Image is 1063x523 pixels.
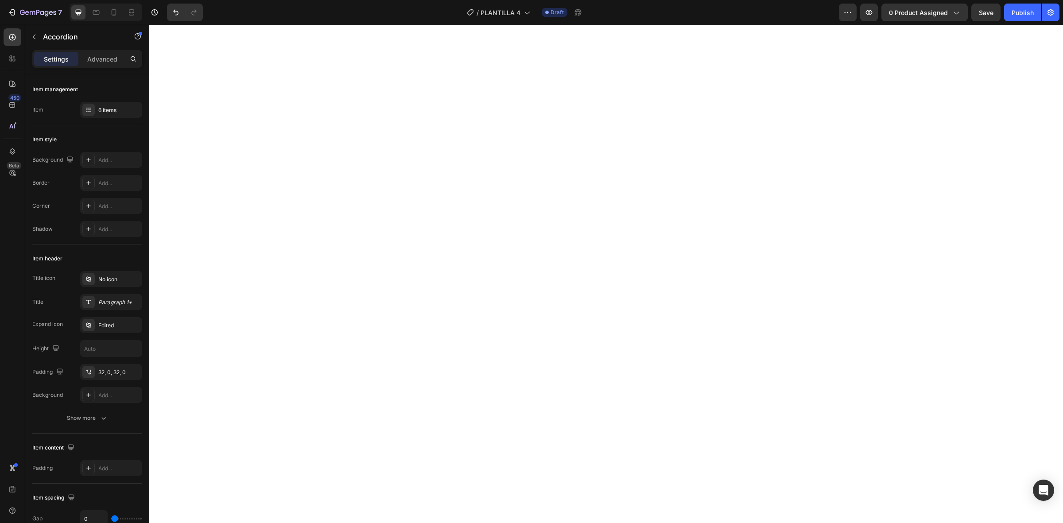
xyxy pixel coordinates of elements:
[32,320,63,328] div: Expand icon
[98,156,140,164] div: Add...
[477,8,479,17] span: /
[1012,8,1034,17] div: Publish
[98,368,140,376] div: 32, 0, 32, 0
[98,391,140,399] div: Add...
[81,341,142,356] input: Auto
[32,274,55,282] div: Title icon
[58,7,62,18] p: 7
[551,8,564,16] span: Draft
[32,492,77,504] div: Item spacing
[32,343,61,355] div: Height
[7,162,21,169] div: Beta
[32,464,53,472] div: Padding
[98,225,140,233] div: Add...
[32,106,43,114] div: Item
[32,179,50,187] div: Border
[889,8,948,17] span: 0 product assigned
[67,414,108,422] div: Show more
[32,85,78,93] div: Item management
[881,4,968,21] button: 0 product assigned
[98,106,140,114] div: 6 items
[481,8,520,17] span: PLANTILLA 4
[32,154,75,166] div: Background
[98,465,140,473] div: Add...
[32,298,43,306] div: Title
[32,202,50,210] div: Corner
[32,255,62,263] div: Item header
[32,136,57,143] div: Item style
[32,410,142,426] button: Show more
[87,54,117,64] p: Advanced
[4,4,66,21] button: 7
[32,366,65,378] div: Padding
[98,179,140,187] div: Add...
[32,391,63,399] div: Background
[1033,480,1054,501] div: Open Intercom Messenger
[167,4,203,21] div: Undo/Redo
[43,31,118,42] p: Accordion
[971,4,1001,21] button: Save
[979,9,993,16] span: Save
[149,25,1063,523] iframe: Design area
[32,225,53,233] div: Shadow
[98,275,140,283] div: No icon
[98,202,140,210] div: Add...
[32,442,76,454] div: Item content
[98,322,140,329] div: Edited
[98,298,140,306] div: Paragraph 1*
[44,54,69,64] p: Settings
[32,515,43,523] div: Gap
[1004,4,1041,21] button: Publish
[8,94,21,101] div: 450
